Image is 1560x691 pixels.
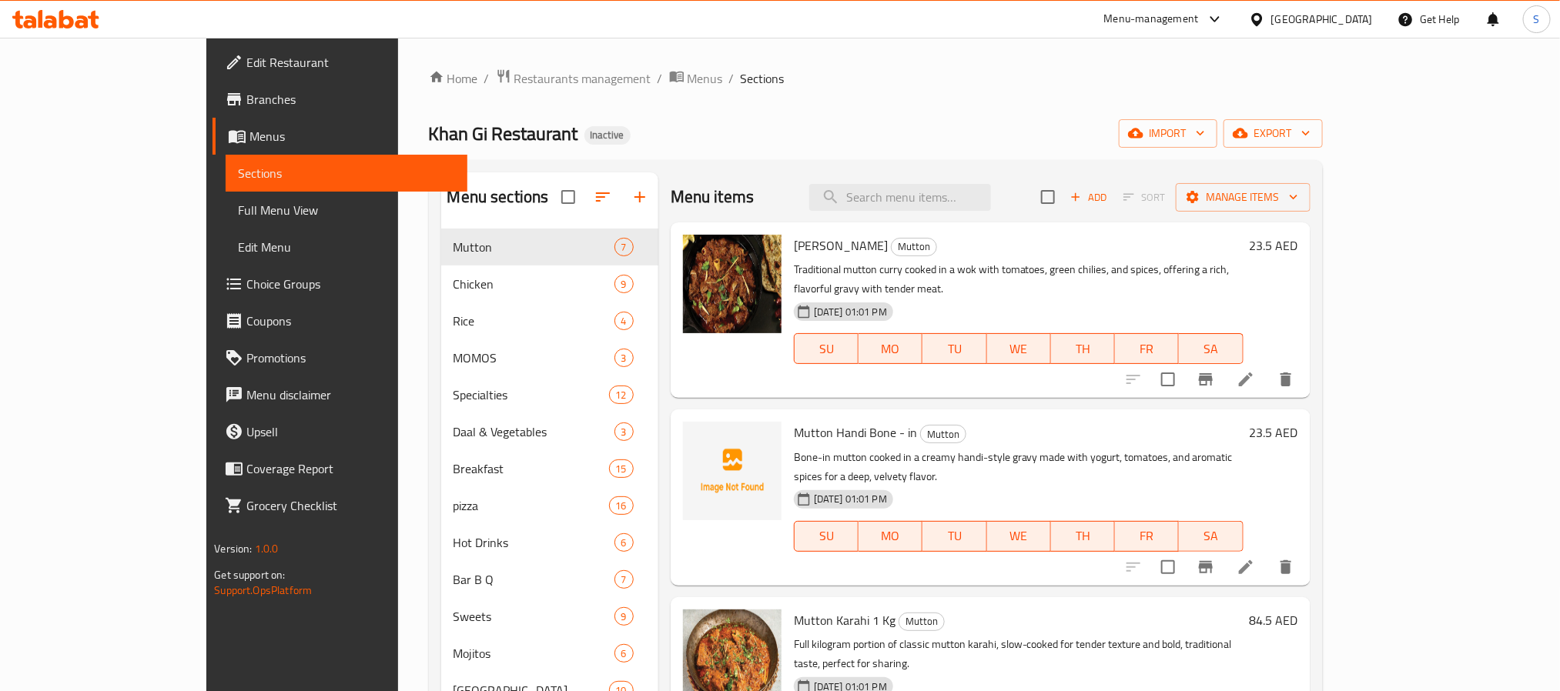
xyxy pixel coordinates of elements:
span: Breakfast [454,459,609,478]
span: Choice Groups [246,275,454,293]
div: Chicken [454,275,614,293]
span: Restaurants management [514,69,651,88]
button: FR [1115,521,1179,552]
button: Branch-specific-item [1187,549,1224,586]
div: items [614,607,634,626]
span: export [1236,124,1311,143]
button: Add [1064,185,1113,209]
span: Mutton Karahi 1 Kg [794,609,895,632]
span: 7 [615,240,633,255]
span: Add item [1064,185,1113,209]
div: Mutton7 [441,229,658,265]
div: items [614,644,634,663]
div: items [614,275,634,293]
h6: 23.5 AED [1250,235,1298,256]
span: Sweets [454,607,614,626]
a: Edit Menu [226,229,467,265]
button: TU [922,521,986,552]
input: search [809,184,991,211]
span: SA [1185,525,1237,547]
span: MOMOS [454,349,614,367]
span: 1.0.0 [255,539,279,559]
button: MO [859,333,922,364]
h6: 23.5 AED [1250,422,1298,443]
span: Bar B Q [454,570,614,589]
div: MOMOS3 [441,339,658,376]
a: Coupons [213,302,467,339]
span: 6 [615,536,633,550]
span: pizza [454,496,609,515]
button: import [1119,119,1217,148]
span: Mutton [454,238,614,256]
img: Mutton Handi Bone - in [683,422,782,520]
span: 6 [615,646,633,661]
div: Mutton [891,238,937,256]
button: SU [794,521,859,552]
span: SU [801,525,852,547]
span: Mutton [892,238,936,255]
a: Restaurants management [496,68,651,88]
div: Hot Drinks6 [441,524,658,561]
li: / [658,69,663,88]
a: Coverage Report [213,450,467,487]
div: items [614,422,634,441]
span: WE [993,338,1045,360]
div: items [614,312,634,330]
button: TH [1051,333,1115,364]
span: 9 [615,609,633,624]
span: TH [1057,525,1109,547]
a: Menu disclaimer [213,376,467,413]
a: Edit menu item [1237,558,1255,576]
a: Edit Restaurant [213,44,467,81]
li: / [729,69,735,88]
div: Sweets9 [441,598,658,635]
button: delete [1267,361,1304,398]
button: FR [1115,333,1179,364]
span: Promotions [246,349,454,367]
span: Grocery Checklist [246,496,454,515]
nav: breadcrumb [429,68,1323,88]
span: TU [929,338,980,360]
span: MO [865,525,916,547]
li: / [484,69,490,88]
span: Mojitos [454,644,614,663]
a: Edit menu item [1237,370,1255,389]
span: Select section [1032,181,1064,213]
span: [PERSON_NAME] [794,234,888,257]
div: items [614,349,634,367]
button: Add section [621,179,658,215]
span: import [1131,124,1205,143]
span: Inactive [584,129,631,142]
div: Specialties [454,386,609,404]
span: Edit Restaurant [246,53,454,72]
span: Daal & Vegetables [454,422,614,441]
span: Mutton Handi Bone - in [794,421,917,444]
span: Sort sections [584,179,621,215]
span: Menu disclaimer [246,386,454,404]
div: Bar B Q7 [441,561,658,598]
div: Mutton [920,425,966,443]
span: Upsell [246,422,454,441]
div: items [614,533,634,552]
span: 3 [615,425,633,439]
div: Daal & Vegetables3 [441,413,658,450]
span: SU [801,338,852,360]
span: SA [1185,338,1237,360]
div: Menu-management [1104,10,1199,28]
div: Rice4 [441,302,658,339]
div: items [609,459,634,478]
div: Hot Drinks [454,533,614,552]
img: Mutton Karahi [683,235,782,333]
p: Full kilogram portion of classic mutton karahi, slow-cooked for tender texture and bold, traditio... [794,635,1244,673]
button: WE [987,333,1051,364]
span: Mutton [921,426,966,443]
div: Mojitos6 [441,635,658,672]
span: 7 [615,572,633,587]
button: SA [1179,521,1243,552]
span: Full Menu View [238,201,454,219]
